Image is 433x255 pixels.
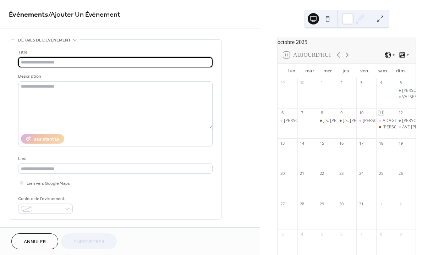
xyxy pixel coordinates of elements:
[378,110,384,116] div: 11
[378,140,384,146] div: 18
[284,118,358,124] div: [PERSON_NAME] : Les Quatre Saisons
[280,201,285,206] div: 27
[18,195,71,203] div: Couleur de l'événement
[358,140,364,146] div: 17
[378,171,384,176] div: 25
[27,180,70,187] span: Lien vers Google Maps
[18,73,211,80] div: Description
[338,64,356,78] div: jeu.
[398,201,403,206] div: 2
[280,80,285,85] div: 29
[283,64,301,78] div: lun.
[396,124,416,130] div: AVE MARIA
[358,110,364,116] div: 10
[280,231,285,237] div: 3
[11,233,58,249] button: Annuler
[396,118,416,124] div: Vivaldi : Les Quatre Saisons
[378,80,384,85] div: 4
[300,231,305,237] div: 4
[280,110,285,116] div: 6
[398,80,403,85] div: 5
[392,64,410,78] div: dim.
[339,140,344,146] div: 16
[300,140,305,146] div: 14
[378,201,384,206] div: 1
[319,140,324,146] div: 15
[300,171,305,176] div: 21
[358,171,364,176] div: 24
[280,171,285,176] div: 20
[319,201,324,206] div: 29
[339,80,344,85] div: 2
[319,171,324,176] div: 22
[337,118,357,124] div: J.S. Bach : Les Variations Goldberg - transcription pour corde
[300,80,305,85] div: 30
[278,38,416,46] div: octobre 2025
[358,80,364,85] div: 3
[18,155,211,162] div: Lieu
[9,8,48,22] a: Événements
[300,110,305,116] div: 7
[398,171,403,176] div: 26
[396,94,416,100] div: VALSES : Valses, tangos, et polka pour violon & orchestre
[374,64,392,78] div: sam.
[48,8,120,22] span: / Ajouter Un Événement
[398,140,403,146] div: 19
[24,238,46,246] span: Annuler
[358,231,364,237] div: 7
[339,171,344,176] div: 23
[18,49,211,56] div: Titre
[301,64,319,78] div: mar.
[319,64,338,78] div: mer.
[376,124,396,130] div: Vivaldi : Les Quatre Saisons
[317,118,337,124] div: J.S. Bach : Intégrales des Sonates et Partitas pour violon
[376,118,396,124] div: ADAGIO ! Les plus belles pages pour quatuor
[319,80,324,85] div: 1
[396,88,416,94] div: Vivaldi : Les Quatre Saisons
[339,110,344,116] div: 9
[356,118,376,124] div: Vivaldi : Les Quatre Saisons
[300,201,305,206] div: 28
[319,110,324,116] div: 8
[339,201,344,206] div: 30
[319,231,324,237] div: 5
[358,201,364,206] div: 31
[18,37,71,44] span: Détails de l’événement
[280,140,285,146] div: 13
[378,231,384,237] div: 8
[398,110,403,116] div: 12
[398,231,403,237] div: 9
[278,118,297,124] div: Vivaldi : Les Quatre Saisons
[339,231,344,237] div: 6
[356,64,374,78] div: ven.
